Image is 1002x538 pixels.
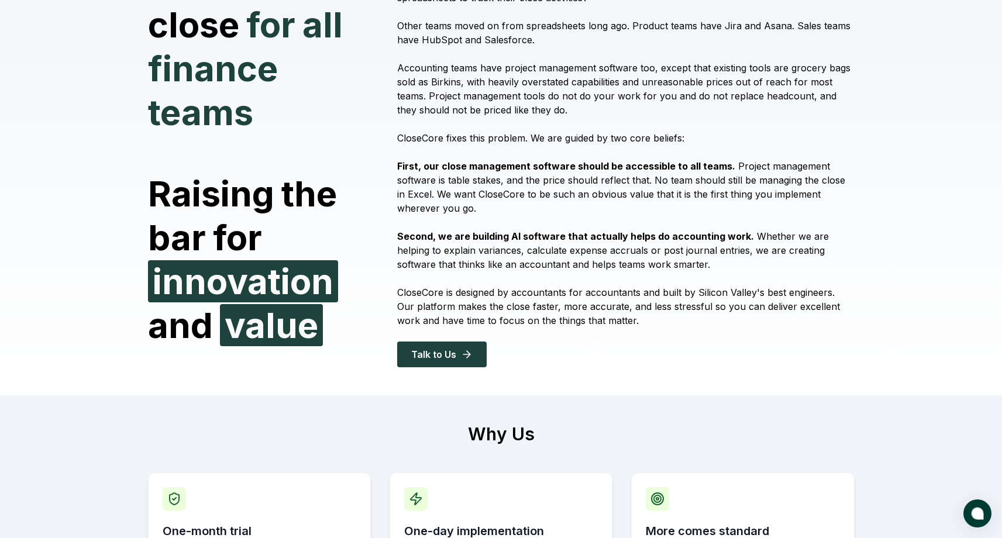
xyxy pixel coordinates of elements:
span: finance [148,47,278,89]
p: CloseCore fixes this problem. We are guided by two core beliefs: [397,131,854,145]
button: Talk to Us [397,342,487,367]
span: innovation [148,260,338,302]
p: Other teams moved on from spreadsheets long ago. Product teams have Jira and Asana. Sales teams h... [397,19,854,47]
span: teams [148,91,253,133]
strong: First, our close management software should be accessible to all teams. [397,160,735,172]
span: the [281,172,337,216]
button: atlas-launcher [963,499,991,527]
p: Project management software is table stakes, and the price should reflect that. No team should st... [397,159,854,215]
p: CloseCore is designed by accountants for accountants and built by Silicon Valley's best engineers... [397,285,854,327]
span: bar [148,216,206,260]
strong: Second, we are building AI software that actually helps do accounting work. [397,230,754,242]
p: Whether we are helping to explain variances, calculate expense accruals or post journal entries, ... [397,229,854,271]
span: close [148,3,239,47]
span: value [220,304,323,346]
span: and [148,304,213,347]
span: for [213,216,262,260]
span: Raising [148,172,274,216]
span: all [302,4,343,46]
span: for [246,4,295,46]
p: Accounting teams have project management software too, except that existing tools are grocery bag... [397,61,854,117]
